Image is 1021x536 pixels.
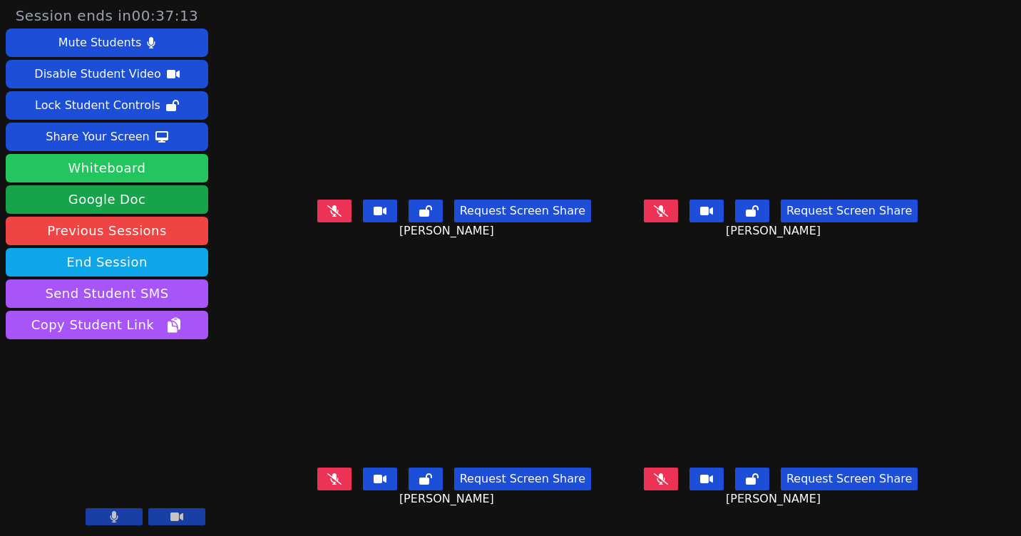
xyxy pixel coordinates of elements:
[6,91,208,120] button: Lock Student Controls
[399,222,498,239] span: [PERSON_NAME]
[6,217,208,245] a: Previous Sessions
[6,60,208,88] button: Disable Student Video
[781,468,918,490] button: Request Screen Share
[6,185,208,214] a: Google Doc
[34,63,160,86] div: Disable Student Video
[726,490,824,507] span: [PERSON_NAME]
[132,7,199,24] time: 00:37:13
[58,31,141,54] div: Mute Students
[6,123,208,151] button: Share Your Screen
[399,490,498,507] span: [PERSON_NAME]
[6,154,208,182] button: Whiteboard
[781,200,918,222] button: Request Screen Share
[454,468,591,490] button: Request Screen Share
[35,94,160,117] div: Lock Student Controls
[6,279,208,308] button: Send Student SMS
[6,29,208,57] button: Mute Students
[726,222,824,239] span: [PERSON_NAME]
[16,6,199,26] span: Session ends in
[454,200,591,222] button: Request Screen Share
[6,311,208,339] button: Copy Student Link
[6,248,208,277] button: End Session
[46,125,150,148] div: Share Your Screen
[31,315,183,335] span: Copy Student Link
